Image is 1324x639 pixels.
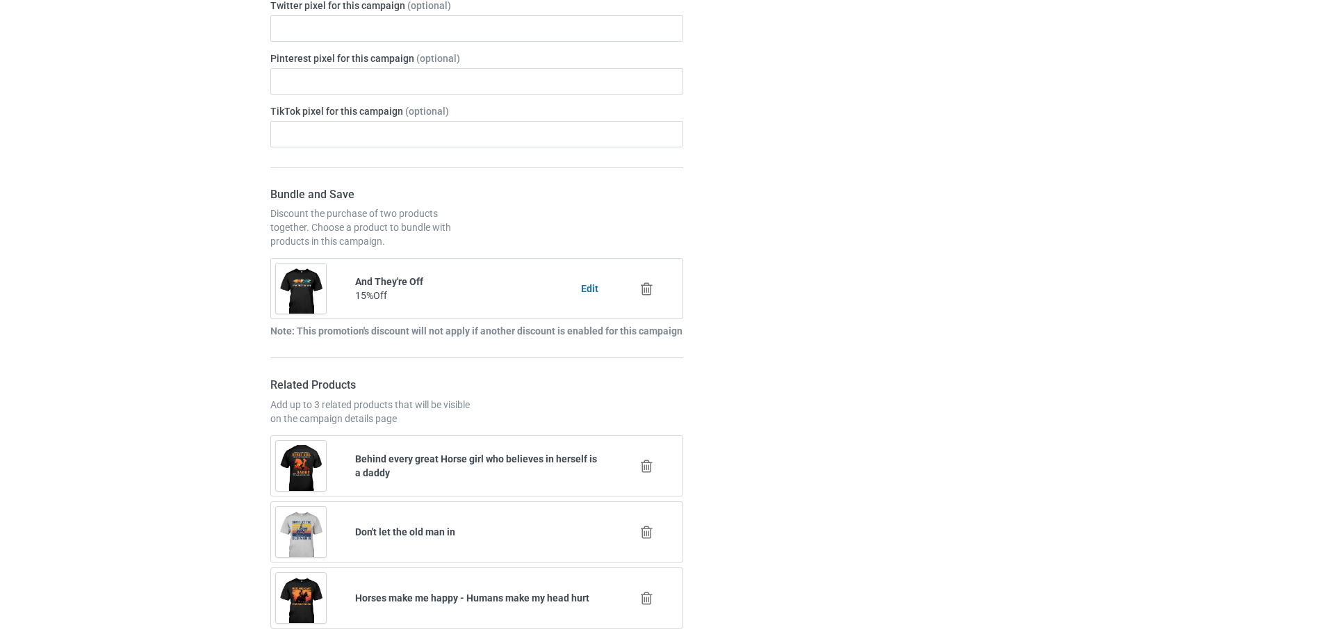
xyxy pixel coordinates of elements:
div: Add up to 3 related products that will be visible on the campaign details page [270,398,472,426]
label: TikTok pixel for this campaign [270,104,683,118]
span: (optional) [405,106,449,117]
div: Discount the purchase of two products together. Choose a product to bundle with products in this ... [270,207,472,248]
b: Horses make me happy - Humans make my head hurt [355,592,589,604]
div: 15% Off [355,289,546,302]
b: Behind every great Horse girl who believes in herself is a daddy [355,453,597,478]
label: Pinterest pixel for this campaign [270,51,683,65]
b: And They're Off [355,276,423,287]
h4: Related Products [270,378,472,393]
h4: Bundle and Save [270,188,472,202]
b: Note: This promotion's discount will not apply if another discount is enabled for this campaign [270,325,683,337]
span: (optional) [416,53,460,64]
b: Don't let the old man in [355,526,455,537]
b: Edit [581,283,598,294]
